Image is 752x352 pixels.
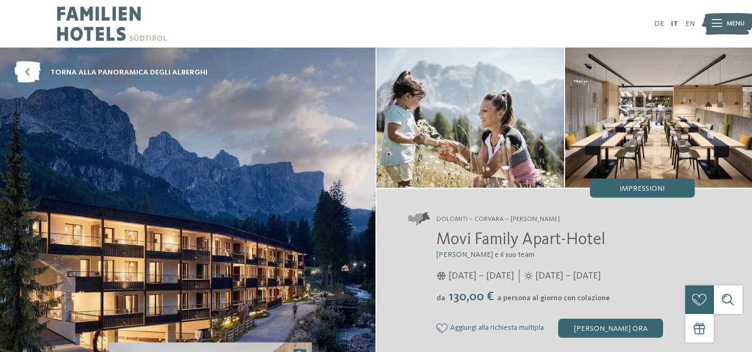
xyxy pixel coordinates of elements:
a: IT [671,20,678,27]
span: [DATE] – [DATE] [535,270,601,283]
span: 130,00 € [446,291,496,303]
a: torna alla panoramica degli alberghi [14,62,208,84]
img: Una stupenda vacanza in famiglia a Corvara [377,48,564,188]
a: EN [685,20,695,27]
span: da [436,294,445,302]
span: Movi Family Apart-Hotel [436,231,605,248]
span: [DATE] – [DATE] [449,270,514,283]
span: [PERSON_NAME] e il suo team [436,251,534,258]
span: Dolomiti – Corvara – [PERSON_NAME] [436,215,560,224]
span: Aggiungi alla richiesta multipla [450,324,544,332]
i: Orari d'apertura inverno [436,272,446,280]
span: Menu [727,19,745,29]
div: [PERSON_NAME] ora [558,319,663,338]
span: Impressioni [620,185,665,192]
span: torna alla panoramica degli alberghi [50,67,208,78]
i: Orari d'apertura estate [524,272,533,280]
span: a persona al giorno con colazione [497,294,610,302]
a: DE [654,20,664,27]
